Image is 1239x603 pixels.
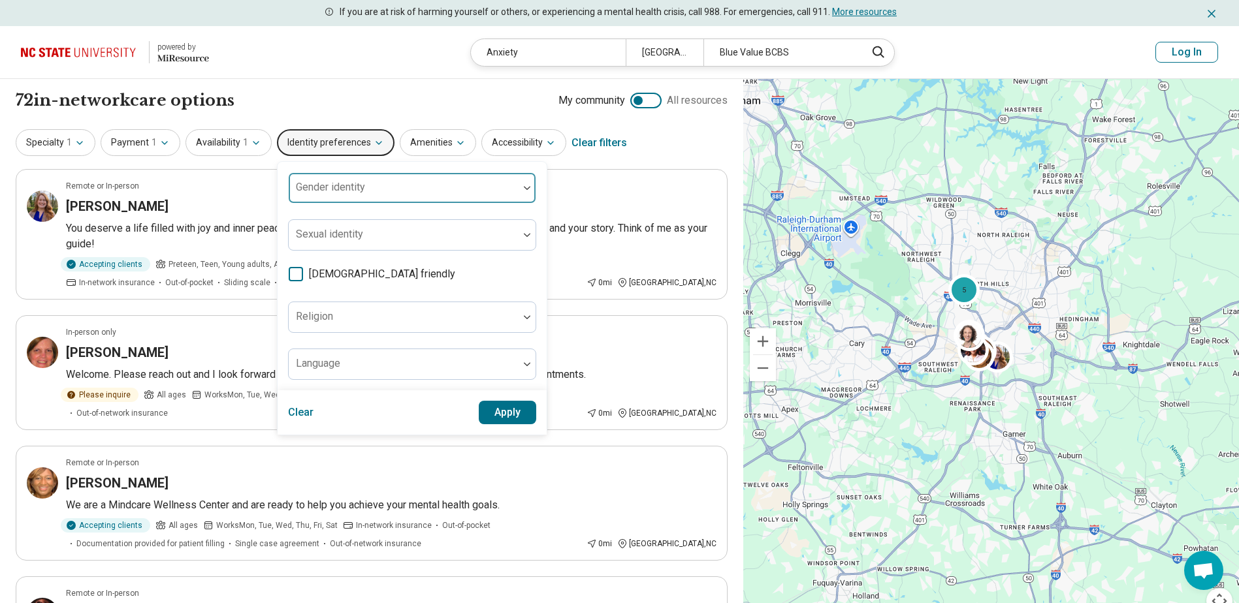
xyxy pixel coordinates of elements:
span: Out-of-network insurance [76,407,168,419]
p: If you are at risk of harming yourself or others, or experiencing a mental health crisis, call 98... [340,5,897,19]
span: All resources [667,93,728,108]
label: Sexual identity [296,228,363,240]
button: Log In [1155,42,1218,63]
div: [GEOGRAPHIC_DATA] , NC [617,277,716,288]
span: Single case agreement [235,538,319,549]
button: Zoom in [750,328,776,354]
span: Out-of-network insurance [330,538,421,549]
div: 0 mi [587,277,612,288]
a: More resources [832,7,897,17]
span: 1 [67,136,72,149]
div: powered by [157,41,209,53]
h3: [PERSON_NAME] [66,197,169,215]
div: 0 mi [587,407,612,419]
div: Blue Value BCBS [703,39,858,66]
button: Identity preferences [277,129,394,156]
span: In-network insurance [79,277,155,288]
p: Remote or In-person [66,457,139,469]
span: In-network insurance [356,519,432,531]
button: Zoom out [750,355,776,381]
p: Remote or In-person [66,587,139,599]
div: Accepting clients [61,518,150,533]
button: Accessibility [481,129,566,156]
p: We are a Mindcare Wellness Center and are ready to help you achieve your mental health goals. [66,497,716,513]
span: All ages [169,519,198,531]
span: 1 [152,136,157,149]
button: Payment1 [101,129,180,156]
span: Out-of-pocket [165,277,214,288]
div: 0 mi [587,538,612,549]
span: All ages [157,389,186,401]
span: Out-of-pocket [442,519,491,531]
span: Works Mon, Tue, Wed, Thu, Fri, Sat [216,519,338,531]
span: Works Mon, Tue, Wed, Thu, Fri, Sat [204,389,326,401]
span: [DEMOGRAPHIC_DATA] friendly [309,266,455,282]
p: In-person only [66,326,116,338]
button: Amenities [400,129,476,156]
label: Language [296,357,340,369]
div: Accepting clients [61,257,150,271]
p: Welcome. Please reach out and I look forward to speaking with you. I offer in-person and teleheal... [66,367,716,382]
div: Clear filters [571,127,627,159]
span: My community [558,93,625,108]
button: Clear [288,401,314,424]
button: Specialty1 [16,129,95,156]
img: North Carolina State University [21,37,141,68]
p: You deserve a life filled with joy and inner peace, and that journey begins with truly understand... [66,221,716,252]
span: 1 [243,136,248,149]
button: Apply [479,401,537,424]
div: [GEOGRAPHIC_DATA] , NC [617,538,716,549]
div: Anxiety [471,39,626,66]
h3: [PERSON_NAME] [66,343,169,362]
span: Documentation provided for patient filling [76,538,225,549]
button: Availability1 [185,129,272,156]
div: 5 [948,274,980,305]
div: [GEOGRAPHIC_DATA], [GEOGRAPHIC_DATA] [626,39,703,66]
h1: 72 in-network care options [16,89,234,112]
span: Preteen, Teen, Young adults, Adults, Seniors (65 or older) [169,258,374,270]
label: Gender identity [296,181,365,193]
h3: [PERSON_NAME] [66,474,169,492]
span: Sliding scale [224,277,270,288]
p: Remote or In-person [66,180,139,192]
div: [GEOGRAPHIC_DATA] , NC [617,407,716,419]
a: North Carolina State University powered by [21,37,209,68]
label: Religion [296,310,333,322]
button: Dismiss [1205,5,1218,21]
a: Open chat [1184,551,1223,590]
div: Please inquire [61,388,138,402]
